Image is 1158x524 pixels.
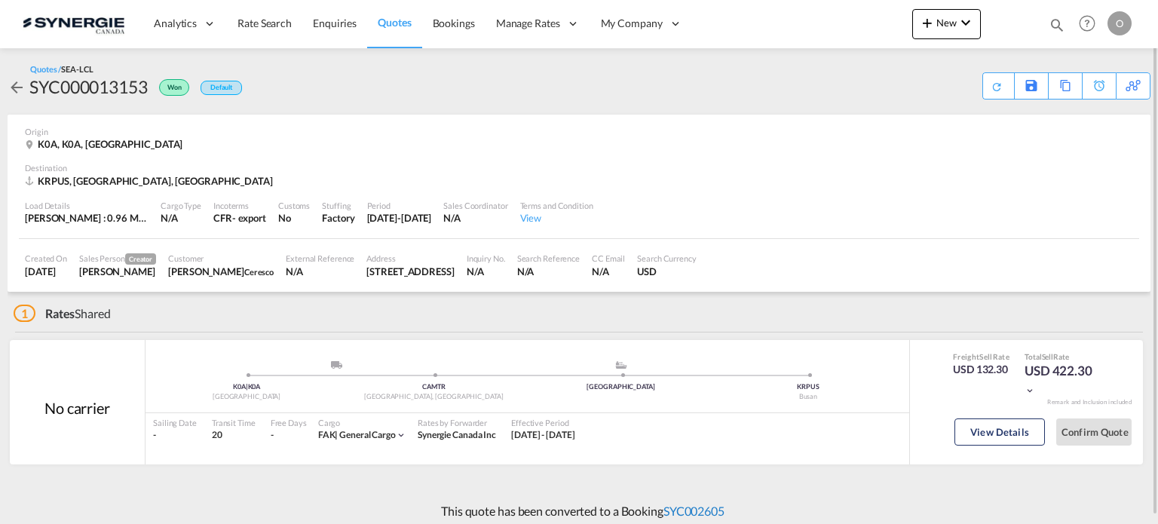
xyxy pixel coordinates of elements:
div: Free Days [271,417,307,428]
div: Stuffing [322,200,354,211]
div: O [1107,11,1132,35]
md-icon: icon-chevron-down [396,430,406,440]
div: 10 Jul 2025 [25,265,67,278]
span: Quotes [378,16,411,29]
span: Analytics [154,16,197,31]
div: 164, chemin de la Grande-Ligne Saint-Urbain-Premier (Québec) Canada J0S 1Y0 [366,265,454,278]
span: Ceresco [244,267,274,277]
div: - [271,429,274,442]
div: Address [366,253,454,264]
div: [PERSON_NAME] : 0.96 MT | Volumetric Wt : 1.65 CBM | Chargeable Wt : 1.65 W/M [25,211,149,225]
div: Quote PDF is not available at this time [991,73,1006,93]
div: CC Email [592,253,625,264]
div: SYC000013153 [29,75,148,99]
div: N/A [286,265,354,278]
span: K0A [233,382,248,391]
span: | [335,429,338,440]
div: general cargo [318,429,396,442]
div: Inquiry No. [467,253,505,264]
span: Synergie Canada Inc [418,429,496,440]
div: 20 [212,429,256,442]
img: 1f56c880d42311ef80fc7dca854c8e59.png [23,7,124,41]
span: Creator [125,253,156,265]
button: View Details [954,418,1045,446]
span: SEA-LCL [61,64,93,74]
div: Incoterms [213,200,266,211]
span: New [918,17,975,29]
div: Save As Template [1015,73,1048,99]
div: Sales Person [79,253,156,265]
md-icon: icon-plus 400-fg [918,14,936,32]
div: Synergie Canada Inc [418,429,496,442]
div: No carrier [44,397,110,418]
div: USD 132.30 [953,362,1009,377]
div: Search Currency [637,253,697,264]
span: Manage Rates [496,16,560,31]
div: K0A, K0A, Canada [25,137,186,151]
div: Factory Stuffing [322,211,354,225]
div: Transit Time [212,417,256,428]
div: Daniel Dico [79,265,156,278]
div: Load Details [25,200,149,211]
div: 14 Aug 2025 [367,211,432,225]
div: Customs [278,200,310,211]
span: Help [1074,11,1100,36]
div: N/A [592,265,625,278]
div: CFR [213,211,232,225]
span: K0A, K0A, [GEOGRAPHIC_DATA] [38,138,182,150]
md-icon: icon-chevron-down [1025,385,1035,396]
div: CAMTR [340,382,527,392]
span: Sell [979,352,992,361]
span: Rate Search [237,17,292,29]
div: Default [201,81,242,95]
div: No [278,211,310,225]
span: Rates [45,306,75,320]
span: Won [167,83,185,97]
span: Enquiries [313,17,357,29]
span: Bookings [433,17,475,29]
a: SYC002605 [663,504,725,518]
div: - export [232,211,266,225]
div: Shared [14,305,111,322]
div: Busan [715,392,902,402]
md-icon: icon-magnify [1049,17,1065,33]
div: Help [1074,11,1107,38]
div: Period [367,200,432,211]
div: Effective Period [511,417,575,428]
div: USD [637,265,697,278]
div: Total Rate [1025,351,1100,362]
div: [GEOGRAPHIC_DATA] [528,382,715,392]
md-icon: icon-arrow-left [8,78,26,97]
div: [GEOGRAPHIC_DATA] [153,392,340,402]
div: icon-arrow-left [8,75,29,99]
div: USD 422.30 [1025,362,1100,398]
div: Customer [168,253,274,264]
div: N/A [467,265,505,278]
img: road [331,361,342,369]
div: View [520,211,593,225]
div: Won [148,75,193,99]
span: FAK [318,429,340,440]
div: External Reference [286,253,354,264]
div: N/A [443,211,507,225]
div: Destination [25,162,1133,173]
button: Confirm Quote [1056,418,1132,446]
md-icon: icon-refresh [990,80,1003,93]
span: [DATE] - [DATE] [511,429,575,440]
p: This quote has been converted to a Booking [433,503,725,519]
div: [GEOGRAPHIC_DATA], [GEOGRAPHIC_DATA] [340,392,527,402]
div: Created On [25,253,67,264]
md-icon: icon-chevron-down [957,14,975,32]
div: Cargo Type [161,200,201,211]
div: N/A [517,265,580,278]
div: icon-magnify [1049,17,1065,39]
div: CALISTA McNicol [168,265,274,278]
div: Search Reference [517,253,580,264]
span: Sell [1042,352,1054,361]
md-icon: assets/icons/custom/ship-fill.svg [612,361,630,369]
span: My Company [601,16,663,31]
span: | [246,382,248,391]
div: 10 Jul 2025 - 14 Aug 2025 [511,429,575,442]
div: Pickup ModeService Type - [247,361,433,376]
div: Sailing Date [153,417,197,428]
